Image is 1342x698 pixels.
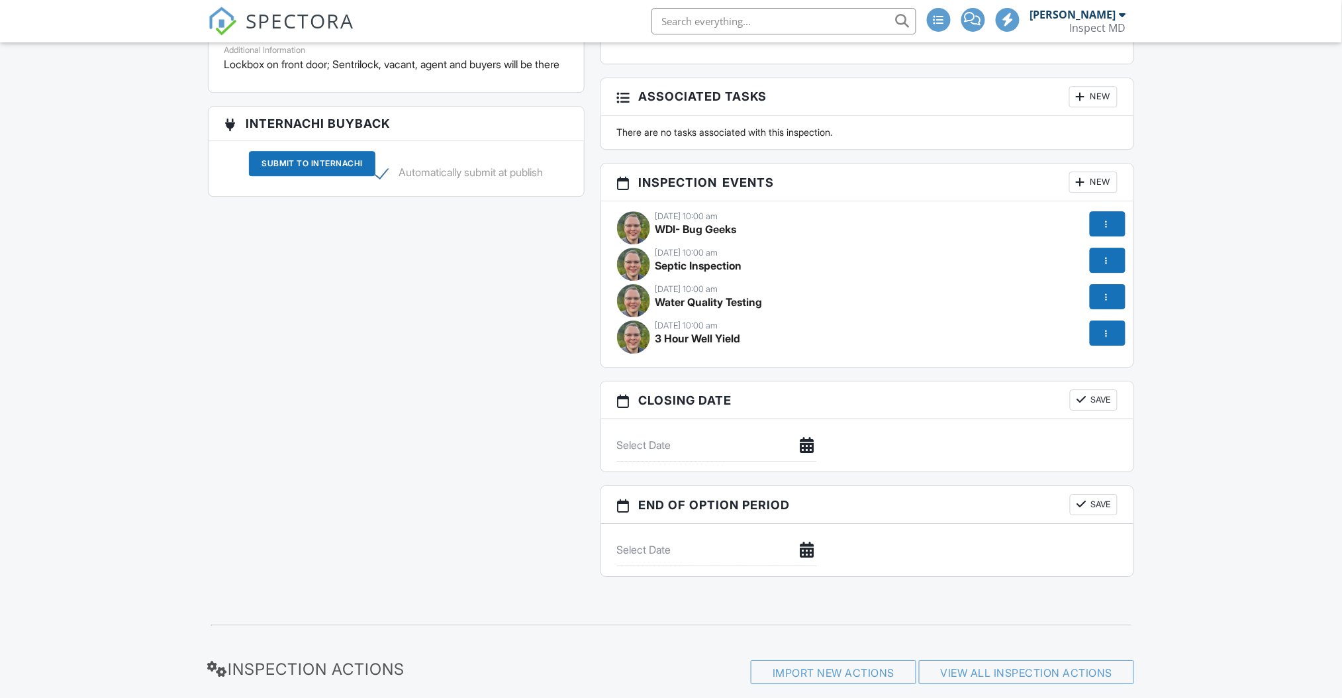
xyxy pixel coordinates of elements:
img: img_20221110_182734_3.jpg [617,248,650,281]
div: New [1069,86,1118,107]
label: Additional Information [224,45,306,55]
div: [PERSON_NAME] [1030,8,1116,21]
a: SPECTORA [208,18,355,46]
div: New [1069,172,1118,193]
span: 3 Hour Well Yield [655,332,741,345]
span: Inspection [639,174,718,191]
input: Search everything... [651,8,916,34]
span: Associated Tasks [639,87,767,105]
span: End of Option Period [639,496,791,514]
h3: InterNACHI BuyBack [209,107,584,141]
span: Closing date [639,391,732,409]
div: Import New Actions [751,660,916,684]
div: [DATE] 10:00 am [617,248,1118,258]
img: img_20221110_182734_3.jpg [617,321,650,354]
h3: Inspection Actions [208,660,506,678]
div: Inspect MD [1070,21,1126,34]
span: Septic Inspection [655,259,742,272]
div: There are no tasks associated with this inspection. [609,126,1126,139]
span: Water Quality Testing [655,295,763,309]
img: img_20221110_182734_3.jpg [617,211,650,244]
img: The Best Home Inspection Software - Spectora [208,7,237,36]
div: [DATE] 10:00 am [617,211,1118,222]
input: Select Date [617,429,816,462]
button: Save [1070,389,1118,411]
label: Automatically submit at publish [375,166,543,183]
div: Submit To InterNACHI [249,151,375,176]
a: View All Inspection Actions [941,666,1113,679]
a: Submit To InterNACHI [249,151,375,186]
button: Save [1070,494,1118,515]
span: WDI- Bug Geeks [655,223,737,236]
div: [DATE] 10:00 am [617,321,1118,331]
p: Lockbox on front door; Sentrilock, vacant, agent and buyers will be there [224,57,568,72]
img: img_20221110_182734_3.jpg [617,284,650,317]
span: SPECTORA [246,7,355,34]
span: Events [723,174,775,191]
input: Select Date [617,534,816,566]
div: [DATE] 10:00 am [617,284,1118,295]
